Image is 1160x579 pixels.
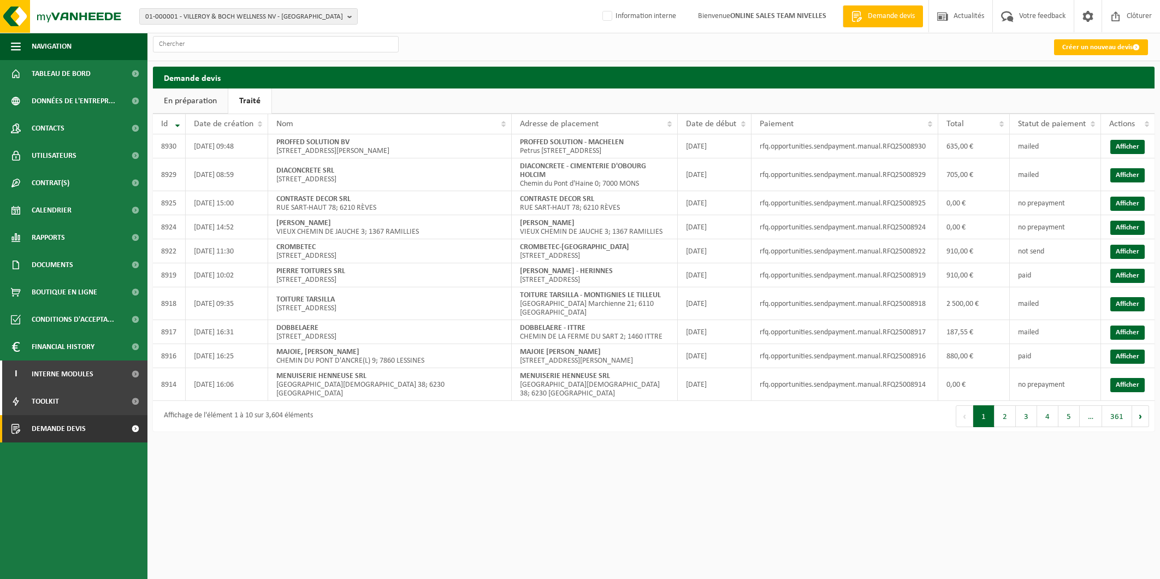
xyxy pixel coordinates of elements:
[268,215,512,239] td: VIEUX CHEMIN DE JAUCHE 3; 1367 RAMILLIES
[1058,405,1080,427] button: 5
[276,348,359,356] strong: MAJOIE, [PERSON_NAME]
[139,8,358,25] button: 01-000001 - VILLEROY & BOCH WELLNESS NV - [GEOGRAPHIC_DATA]
[1018,143,1039,151] span: mailed
[153,344,186,368] td: 8916
[751,344,938,368] td: rfq.opportunities.sendpayment.manual.RFQ25008916
[11,361,21,388] span: I
[520,372,610,380] strong: MENUISERIE HENNEUSE SRL
[751,320,938,344] td: rfq.opportunities.sendpayment.manual.RFQ25008917
[938,263,1010,287] td: 910,00 €
[520,120,599,128] span: Adresse de placement
[1110,326,1145,340] a: Afficher
[276,167,334,175] strong: DIACONCRETE SRL
[678,134,751,158] td: [DATE]
[938,344,1010,368] td: 880,00 €
[153,88,228,114] a: En préparation
[161,120,168,128] span: Id
[678,158,751,191] td: [DATE]
[956,405,973,427] button: Previous
[276,324,318,332] strong: DOBBELAERE
[678,239,751,263] td: [DATE]
[32,224,65,251] span: Rapports
[1018,381,1065,389] span: no prepayment
[512,287,678,320] td: [GEOGRAPHIC_DATA] Marchienne 21; 6110 [GEOGRAPHIC_DATA]
[228,88,271,114] a: Traité
[751,134,938,158] td: rfq.opportunities.sendpayment.manual.RFQ25008930
[678,191,751,215] td: [DATE]
[520,267,613,275] strong: [PERSON_NAME] - HERINNES
[1018,247,1044,256] span: not send
[194,120,253,128] span: Date de création
[678,368,751,401] td: [DATE]
[32,333,94,361] span: Financial History
[512,239,678,263] td: [STREET_ADDRESS]
[276,219,331,227] strong: [PERSON_NAME]
[276,267,345,275] strong: PIERRE TOITURES SRL
[600,8,676,25] label: Information interne
[938,320,1010,344] td: 187,55 €
[153,239,186,263] td: 8922
[938,215,1010,239] td: 0,00 €
[32,197,72,224] span: Calendrier
[946,120,964,128] span: Total
[1018,171,1039,179] span: mailed
[153,368,186,401] td: 8914
[32,388,59,415] span: Toolkit
[751,287,938,320] td: rfq.opportunities.sendpayment.manual.RFQ25008918
[520,348,601,356] strong: MAJOIE [PERSON_NAME]
[276,138,350,146] strong: PROFFED SOLUTION BV
[730,12,826,20] strong: ONLINE SALES TEAM NIVELLES
[186,239,268,263] td: [DATE] 11:30
[1110,168,1145,182] a: Afficher
[186,263,268,287] td: [DATE] 10:02
[1110,269,1145,283] a: Afficher
[1037,405,1058,427] button: 4
[751,215,938,239] td: rfq.opportunities.sendpayment.manual.RFQ25008924
[1018,352,1031,361] span: paid
[1110,140,1145,154] a: Afficher
[268,134,512,158] td: [STREET_ADDRESS][PERSON_NAME]
[512,191,678,215] td: RUE SART-HAUT 78; 6210 RÈVES
[268,263,512,287] td: [STREET_ADDRESS]
[153,287,186,320] td: 8918
[751,191,938,215] td: rfq.opportunities.sendpayment.manual.RFQ25008925
[145,9,343,25] span: 01-000001 - VILLEROY & BOCH WELLNESS NV - [GEOGRAPHIC_DATA]
[512,368,678,401] td: [GEOGRAPHIC_DATA][DEMOGRAPHIC_DATA] 38; 6230 [GEOGRAPHIC_DATA]
[153,158,186,191] td: 8929
[276,372,366,380] strong: MENUISERIE HENNEUSE SRL
[276,195,351,203] strong: CONTRASTE DECOR SRL
[1054,39,1148,55] a: Créer un nouveau devis
[153,263,186,287] td: 8919
[1018,300,1039,308] span: mailed
[32,279,97,306] span: Boutique en ligne
[153,320,186,344] td: 8917
[520,291,661,299] strong: TOITURE TARSILLA - MONTIGNIES LE TILLEUL
[686,120,736,128] span: Date de début
[1109,120,1135,128] span: Actions
[938,239,1010,263] td: 910,00 €
[153,191,186,215] td: 8925
[1102,405,1132,427] button: 361
[678,344,751,368] td: [DATE]
[268,158,512,191] td: [STREET_ADDRESS]
[938,191,1010,215] td: 0,00 €
[1132,405,1149,427] button: Next
[276,296,335,304] strong: TOITURE TARSILLA
[512,320,678,344] td: CHEMIN DE LA FERME DU SART 2; 1460 ITTRE
[32,251,73,279] span: Documents
[512,215,678,239] td: VIEUX CHEMIN DE JAUCHE 3; 1367 RAMILLIES
[32,60,91,87] span: Tableau de bord
[520,219,575,227] strong: [PERSON_NAME]
[32,169,69,197] span: Contrat(s)
[32,115,64,142] span: Contacts
[1110,350,1145,364] a: Afficher
[153,67,1155,88] h2: Demande devis
[751,239,938,263] td: rfq.opportunities.sendpayment.manual.RFQ25008922
[32,87,115,115] span: Données de l'entrepr...
[32,361,93,388] span: Interne modules
[760,120,794,128] span: Paiement
[520,195,594,203] strong: CONTRASTE DECOR SRL
[1018,328,1039,336] span: mailed
[276,120,293,128] span: Nom
[973,405,995,427] button: 1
